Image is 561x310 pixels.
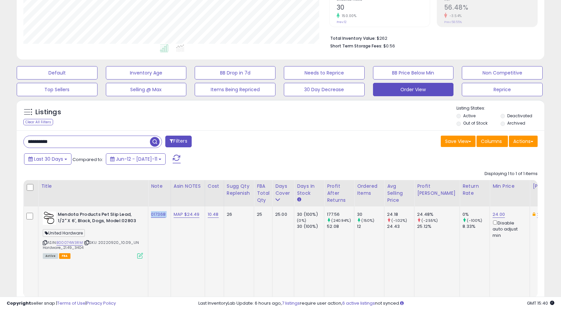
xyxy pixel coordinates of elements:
button: Columns [477,136,508,147]
span: $0.56 [383,43,395,49]
strong: Copyright [7,300,31,306]
div: 24.48% [417,211,459,217]
div: 25.12% [417,223,459,229]
div: Return Rate [462,183,487,197]
button: Order View [373,83,454,96]
span: Jun-12 - [DATE]-11 [116,156,157,162]
a: 6 active listings [342,300,375,306]
div: Avg Selling Price [387,183,411,204]
div: 24.43 [387,223,414,229]
button: Jun-12 - [DATE]-11 [106,153,166,165]
button: Last 30 Days [24,153,71,165]
a: 017368 [151,211,166,218]
a: Privacy Policy [86,300,116,306]
button: Items Being Repriced [195,83,275,96]
div: ASIN: [43,211,143,258]
button: 30 Day Decrease [284,83,365,96]
label: Active [463,113,476,119]
small: Days In Stock. [297,197,301,203]
div: 0% [462,211,490,217]
b: Short Term Storage Fees: [330,43,382,49]
div: 24.18 [387,211,414,217]
button: Save View [441,136,476,147]
span: FBA [59,253,70,259]
div: Profit [PERSON_NAME] [417,183,457,197]
th: CSV column name: cust_attr_1_ Asin NOTES [171,180,205,206]
button: BB Drop in 7d [195,66,275,80]
button: Top Sellers [17,83,98,96]
div: Title [41,183,145,190]
div: 30 (100%) [297,223,324,229]
a: 29.08 [537,211,549,218]
div: 12 [357,223,384,229]
button: Selling @ Max [106,83,187,96]
div: FBA Total Qty [257,183,269,204]
small: (150%) [361,218,374,223]
div: 30 (100%) [297,211,324,217]
b: Total Inventory Value: [330,35,376,41]
button: Actions [509,136,538,147]
small: (-100%) [467,218,482,223]
button: Inventory Age [106,66,187,80]
span: Last 30 Days [34,156,63,162]
a: 24.00 [493,211,505,218]
label: Out of Stock [463,120,488,126]
button: Filters [165,136,191,147]
button: Default [17,66,98,80]
a: Terms of Use [57,300,85,306]
label: Archived [507,120,525,126]
img: 410D-2RS9cL._SL40_.jpg [43,211,56,225]
a: B00074W3RM [56,240,83,246]
li: $262 [330,34,533,42]
h2: 30 [337,4,430,13]
span: United Hardware [43,229,85,237]
div: Min Price [493,183,527,190]
div: Last InventoryLab Update: 6 hours ago, require user action, not synced. [198,300,554,307]
span: Compared to: [72,156,103,163]
div: Sugg Qty Replenish [227,183,251,197]
div: Displaying 1 to 1 of 1 items [485,171,538,177]
div: Clear All Filters [23,119,53,125]
h5: Listings [35,108,61,117]
div: Days Cover [275,183,291,197]
h2: 56.48% [444,4,537,13]
div: Profit After Returns [327,183,351,204]
span: All listings currently available for purchase on Amazon [43,253,58,259]
button: Non Competitive [462,66,543,80]
small: (0%) [297,218,306,223]
span: Columns [481,138,502,145]
a: MAP $24.49 [174,211,200,218]
small: 150.00% [340,13,357,18]
small: (-1.02%) [391,218,407,223]
small: (240.94%) [331,218,351,223]
div: 30 [357,211,384,217]
p: Listing States: [456,105,544,112]
button: Needs to Reprice [284,66,365,80]
span: 2025-08-11 15:40 GMT [527,300,554,306]
small: -3.54% [447,13,462,18]
small: Prev: 12 [337,20,347,24]
th: Please note that this number is a calculation based on your required days of coverage and your ve... [224,180,254,206]
div: Days In Stock [297,183,321,197]
a: 10.48 [208,211,219,218]
a: 7 listings [282,300,300,306]
div: Ordered Items [357,183,381,197]
div: 52.08 [327,223,354,229]
div: 25.00 [275,211,289,217]
div: Asin NOTES [174,183,202,190]
div: Cost [208,183,221,190]
button: Reprice [462,83,543,96]
div: 26 [227,211,249,217]
label: Deactivated [507,113,532,119]
div: seller snap | | [7,300,116,307]
small: (-2.55%) [421,218,438,223]
small: Prev: 58.55% [444,20,462,24]
div: 25 [257,211,267,217]
div: Note [151,183,168,190]
div: 8.33% [462,223,490,229]
b: Mendota Products Pet Slip Lead, 1/2" X 6', Black, Dogs, Model:02803 [58,211,139,225]
div: Disable auto adjust min [493,219,525,239]
div: 177.56 [327,211,354,217]
button: BB Price Below Min [373,66,454,80]
span: | SKU: 20220920_10.09_UN Hardware_21.49_3404 [43,240,139,250]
